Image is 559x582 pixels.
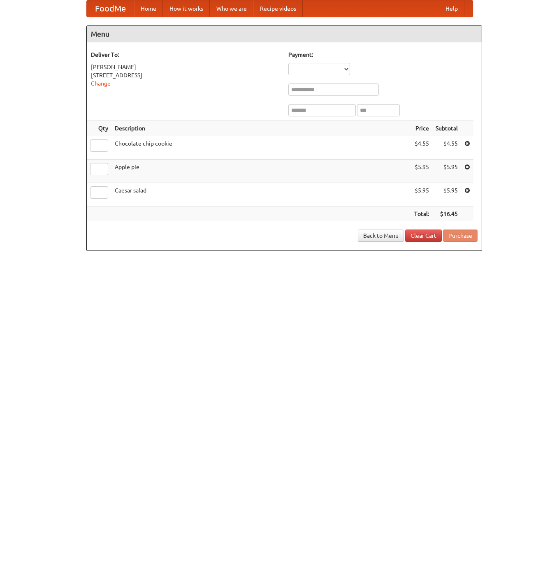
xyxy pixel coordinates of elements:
[405,230,442,242] a: Clear Cart
[210,0,253,17] a: Who we are
[411,121,432,136] th: Price
[87,0,134,17] a: FoodMe
[87,26,482,42] h4: Menu
[253,0,303,17] a: Recipe videos
[411,136,432,160] td: $4.55
[163,0,210,17] a: How it works
[439,0,464,17] a: Help
[432,183,461,206] td: $5.95
[443,230,478,242] button: Purchase
[432,160,461,183] td: $5.95
[134,0,163,17] a: Home
[111,183,411,206] td: Caesar salad
[358,230,404,242] a: Back to Menu
[411,160,432,183] td: $5.95
[91,71,280,79] div: [STREET_ADDRESS]
[87,121,111,136] th: Qty
[432,206,461,222] th: $16.45
[111,136,411,160] td: Chocolate chip cookie
[411,206,432,222] th: Total:
[411,183,432,206] td: $5.95
[91,63,280,71] div: [PERSON_NAME]
[288,51,478,59] h5: Payment:
[91,51,280,59] h5: Deliver To:
[432,136,461,160] td: $4.55
[91,80,111,87] a: Change
[432,121,461,136] th: Subtotal
[111,121,411,136] th: Description
[111,160,411,183] td: Apple pie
